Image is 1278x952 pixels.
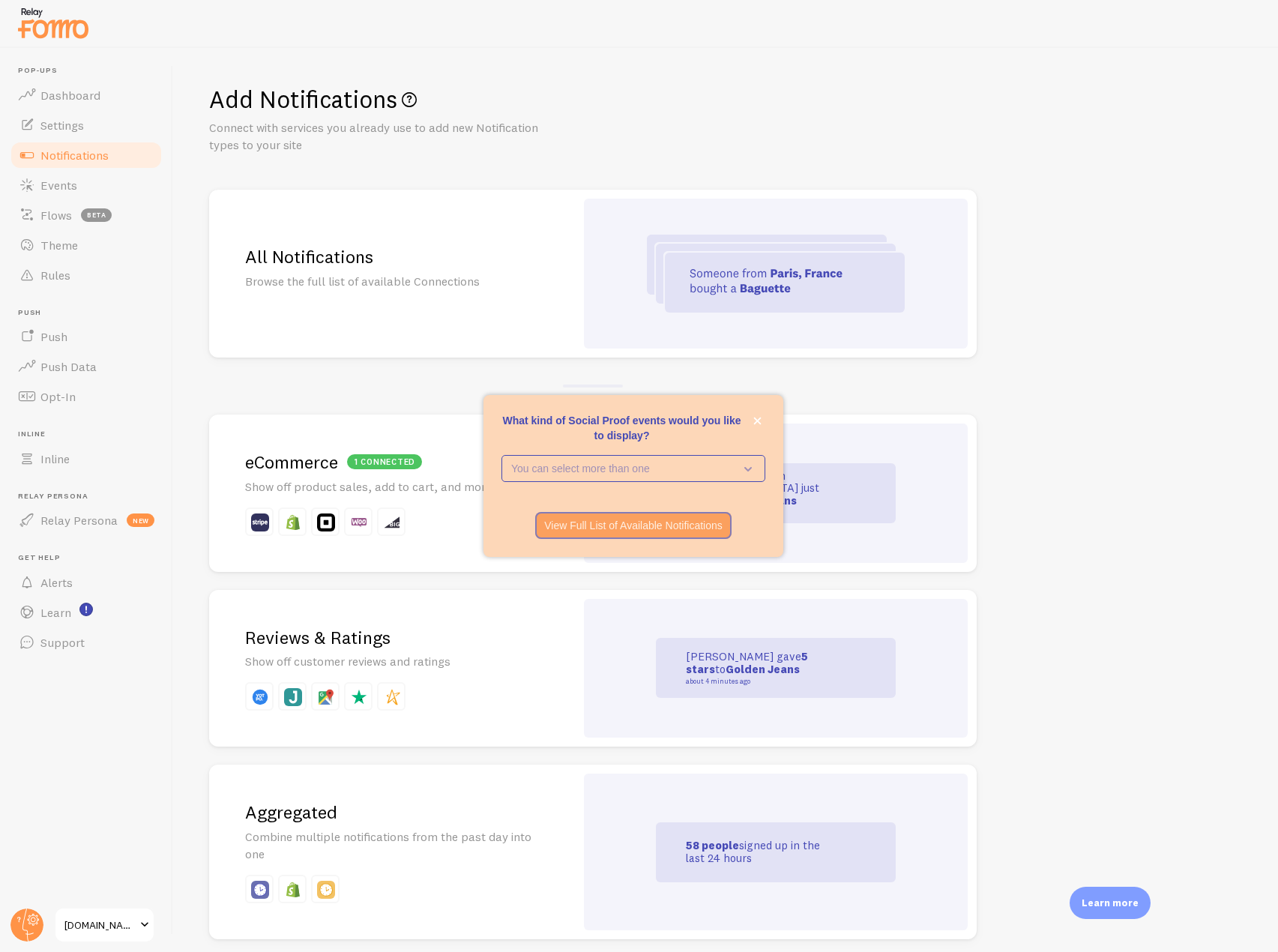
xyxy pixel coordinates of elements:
[350,688,368,706] img: fomo_icons_trustpilot.svg
[1070,887,1151,919] div: Learn more
[9,260,163,290] a: Rules
[209,190,977,358] a: All Notifications Browse the full list of available Connections
[686,678,831,685] small: about 4 minutes ago
[686,840,836,864] p: signed up in the last 24 hours
[511,461,735,476] p: You can select more than one
[284,881,302,899] img: fomo_icons_shopify.svg
[251,688,269,706] img: fomo_icons_yotpo.svg
[40,635,85,650] span: Support
[18,430,163,439] span: Inline
[501,455,765,482] button: You can select more than one
[686,651,836,685] p: [PERSON_NAME] gave to
[9,567,163,597] a: Alerts
[245,626,539,649] h2: Reviews & Ratings
[40,605,71,620] span: Learn
[209,765,977,939] a: Aggregated Combine multiple notifications from the past day into one 58 peoplesigned up in the la...
[251,881,269,899] img: fomo_icons_custom_roundups.svg
[483,395,783,557] div: What kind of Social Proof events would you like to display?
[54,907,155,943] a: [DOMAIN_NAME]
[9,505,163,535] a: Relay Persona new
[40,118,84,133] span: Settings
[317,513,335,531] img: fomo_icons_square.svg
[9,200,163,230] a: Flows beta
[383,688,401,706] img: fomo_icons_stamped.svg
[9,110,163,140] a: Settings
[9,444,163,474] a: Inline
[16,4,91,42] img: fomo-relay-logo-orange.svg
[40,359,97,374] span: Push Data
[1082,896,1139,910] p: Learn more
[40,148,109,163] span: Notifications
[245,451,539,474] h2: eCommerce
[40,178,77,193] span: Events
[686,649,808,676] strong: 5 stars
[9,322,163,352] a: Push
[9,170,163,200] a: Events
[209,119,569,154] p: Connect with services you already use to add new Notification types to your site
[544,518,723,533] p: View Full List of Available Notifications
[18,492,163,501] span: Relay Persona
[9,627,163,657] a: Support
[245,801,539,824] h2: Aggregated
[209,84,1242,115] h1: Add Notifications
[127,513,154,527] span: new
[245,273,539,290] p: Browse the full list of available Connections
[209,590,977,747] a: Reviews & Ratings Show off customer reviews and ratings [PERSON_NAME] gave5 starstoGolden Jeans a...
[686,838,739,852] strong: 58 people
[9,80,163,110] a: Dashboard
[9,230,163,260] a: Theme
[501,413,765,443] p: What kind of Social Proof events would you like to display?
[245,245,539,268] h2: All Notifications
[9,597,163,627] a: Learn
[251,513,269,531] img: fomo_icons_stripe.svg
[40,329,67,344] span: Push
[726,662,800,676] a: Golden Jeans
[40,238,78,253] span: Theme
[317,881,335,899] img: fomo_icons_page_stream.svg
[64,916,136,934] span: [DOMAIN_NAME]
[383,513,401,531] img: fomo_icons_big_commerce.svg
[535,512,732,539] button: View Full List of Available Notifications
[209,415,977,572] a: 1 connectedeCommerce Show off product sales, add to cart, and more [PERSON_NAME] in [GEOGRAPHIC_D...
[40,451,70,466] span: Inline
[9,140,163,170] a: Notifications
[40,389,76,404] span: Opt-In
[347,454,422,469] div: 1 connected
[40,575,73,590] span: Alerts
[40,268,70,283] span: Rules
[40,513,118,528] span: Relay Persona
[350,513,368,531] img: fomo_icons_woo_commerce.svg
[81,208,112,222] span: beta
[647,235,905,313] img: all-integrations.svg
[9,382,163,412] a: Opt-In
[245,828,539,863] p: Combine multiple notifications from the past day into one
[18,66,163,76] span: Pop-ups
[9,352,163,382] a: Push Data
[284,513,302,531] img: fomo_icons_shopify.svg
[18,553,163,563] span: Get Help
[18,308,163,318] span: Push
[750,413,765,429] button: close,
[40,208,72,223] span: Flows
[245,653,539,670] p: Show off customer reviews and ratings
[79,603,93,616] svg: <p>Watch New Feature Tutorials!</p>
[40,88,100,103] span: Dashboard
[284,688,302,706] img: fomo_icons_judgeme.svg
[317,688,335,706] img: fomo_icons_google_review.svg
[245,478,539,495] p: Show off product sales, add to cart, and more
